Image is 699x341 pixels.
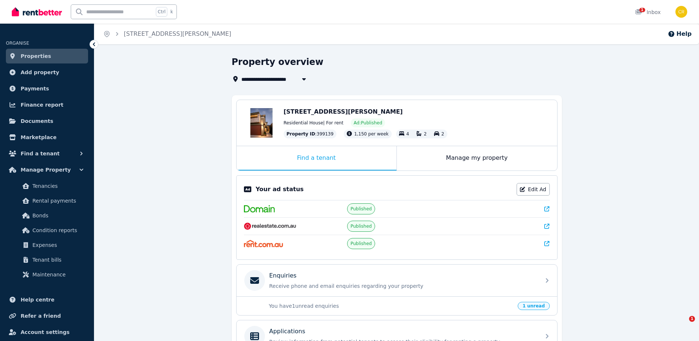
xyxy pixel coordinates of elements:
[32,182,82,190] span: Tenancies
[6,130,88,145] a: Marketplace
[6,325,88,340] a: Account settings
[668,30,692,38] button: Help
[269,282,536,290] p: Receive phone and email enquiries regarding your property
[518,302,549,310] span: 1 unread
[9,238,85,252] a: Expenses
[639,8,645,12] span: 1
[284,120,343,126] span: Residential House | For rent
[237,146,396,170] div: Find a tenant
[9,252,85,267] a: Tenant bills
[269,302,514,310] p: You have 1 unread enquiries
[284,130,337,138] div: : 399139
[21,295,55,304] span: Help centre
[9,208,85,223] a: Bonds
[21,133,56,142] span: Marketplace
[354,120,382,126] span: Ad: Published
[6,41,29,46] span: ORGANISE
[170,9,173,15] span: k
[424,131,427,137] span: 2
[21,117,53,125] span: Documents
[6,97,88,112] a: Finance report
[689,316,695,322] span: 1
[674,316,692,334] iframe: Intercom live chat
[21,165,71,174] span: Manage Property
[517,183,550,196] a: Edit Ad
[6,49,88,63] a: Properties
[350,241,372,247] span: Published
[284,108,403,115] span: [STREET_ADDRESS][PERSON_NAME]
[6,65,88,80] a: Add property
[441,131,444,137] span: 2
[6,309,88,323] a: Refer a friend
[21,52,51,61] span: Properties
[350,206,372,212] span: Published
[21,311,61,320] span: Refer a friend
[12,6,62,17] img: RentBetter
[94,24,240,44] nav: Breadcrumb
[256,185,304,194] p: Your ad status
[269,327,305,336] p: Applications
[232,56,324,68] h1: Property overview
[9,179,85,193] a: Tenancies
[675,6,687,18] img: Charles Russell-Smith
[124,30,231,37] a: [STREET_ADDRESS][PERSON_NAME]
[32,226,82,235] span: Condition reports
[32,255,82,264] span: Tenant bills
[244,223,297,230] img: RealEstate.com.au
[32,211,82,220] span: Bonds
[156,7,167,17] span: Ctrl
[397,146,557,170] div: Manage my property
[406,131,409,137] span: 4
[21,149,60,158] span: Find a tenant
[9,223,85,238] a: Condition reports
[9,267,85,282] a: Maintenance
[9,193,85,208] a: Rental payments
[32,241,82,249] span: Expenses
[635,8,661,16] div: Inbox
[287,131,315,137] span: Property ID
[6,162,88,177] button: Manage Property
[32,270,82,279] span: Maintenance
[21,328,70,337] span: Account settings
[21,100,63,109] span: Finance report
[350,223,372,229] span: Published
[21,68,59,77] span: Add property
[6,114,88,128] a: Documents
[32,196,82,205] span: Rental payments
[237,265,557,296] a: EnquiriesReceive phone and email enquiries regarding your property
[269,271,297,280] p: Enquiries
[6,81,88,96] a: Payments
[6,292,88,307] a: Help centre
[244,240,283,247] img: Rent.com.au
[21,84,49,93] span: Payments
[6,146,88,161] button: Find a tenant
[354,131,388,137] span: 1,150 per week
[244,205,275,213] img: Domain.com.au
